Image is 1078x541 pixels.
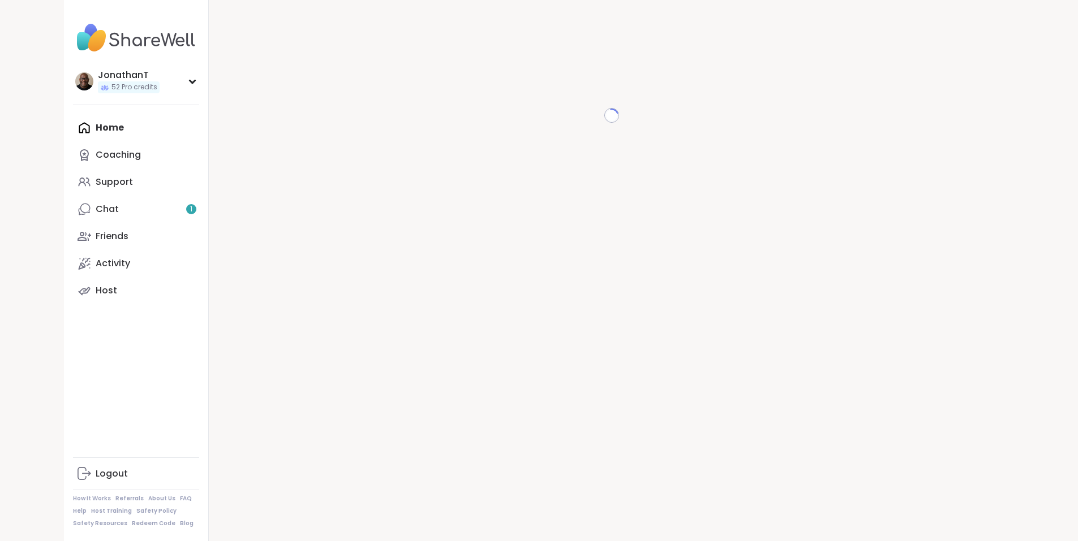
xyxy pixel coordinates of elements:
div: Logout [96,468,128,480]
a: How It Works [73,495,111,503]
a: Safety Resources [73,520,127,527]
span: 52 Pro credits [111,83,157,92]
div: Host [96,284,117,297]
div: Coaching [96,149,141,161]
a: Logout [73,460,199,487]
a: Host Training [91,507,132,515]
div: Support [96,176,133,188]
a: Safety Policy [136,507,177,515]
a: Activity [73,250,199,277]
a: Chat1 [73,196,199,223]
a: Host [73,277,199,304]
img: JonathanT [75,72,93,90]
a: About Us [148,495,175,503]
div: JonathanT [98,69,160,81]
div: Activity [96,257,130,270]
span: 1 [190,205,192,214]
a: Friends [73,223,199,250]
div: Chat [96,203,119,215]
a: FAQ [180,495,192,503]
a: Redeem Code [132,520,175,527]
a: Referrals [115,495,144,503]
a: Blog [180,520,194,527]
div: Friends [96,230,128,243]
a: Support [73,168,199,196]
img: ShareWell Nav Logo [73,18,199,58]
a: Help [73,507,87,515]
a: Coaching [73,141,199,168]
